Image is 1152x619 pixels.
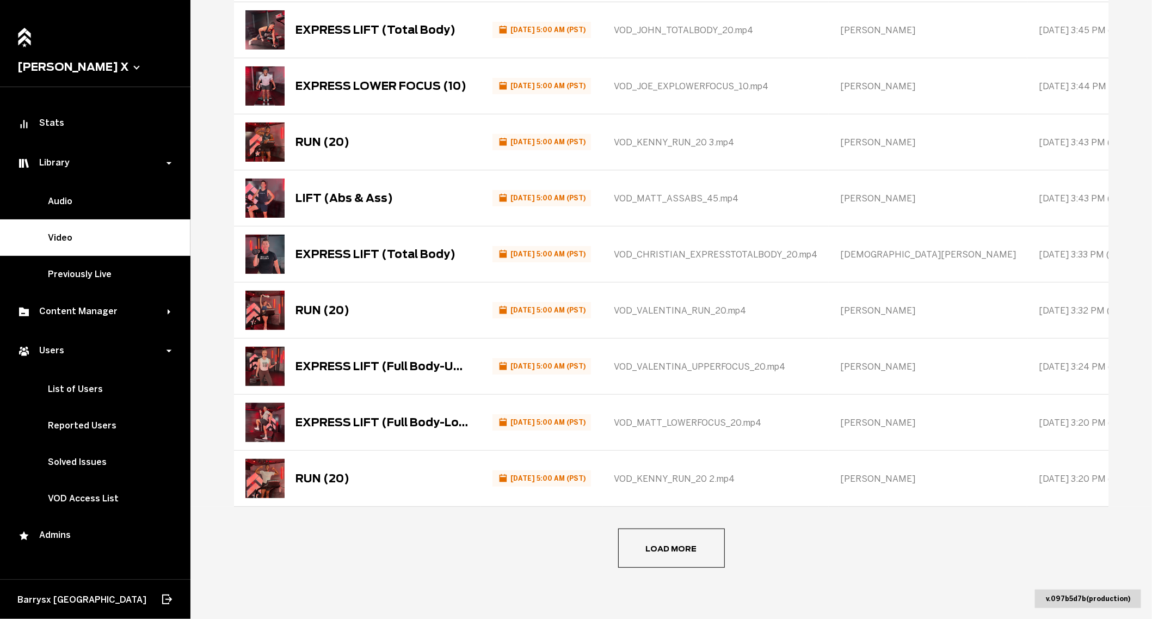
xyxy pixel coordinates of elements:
span: [DATE] 3:20 PM (PST) [1039,474,1132,484]
span: VOD_MATT_LOWERFOCUS_20.mp4 [614,418,761,428]
span: [PERSON_NAME] [840,193,915,204]
span: VOD_MATT_ASSABS_45.mp4 [614,193,738,204]
img: RUN (20) [245,459,285,498]
span: [DATE] 3:43 PM (PST) [1039,137,1131,148]
span: [DATE] 3:20 PM (PST) [1039,418,1132,428]
span: [DATE] 3:43 PM (PST) [1039,193,1131,204]
span: VOD_VALENTINA_RUN_20.mp4 [614,305,746,316]
a: Home [15,22,34,45]
span: SCHEDULED [492,22,591,38]
span: [PERSON_NAME] [840,305,915,316]
span: [DATE] 3:44 PM (PST) [1039,81,1132,91]
div: EXPRESS LIFT (Full Body-Lower Focus) [295,416,470,429]
span: [DATE] 3:33 PM (PST) [1039,249,1130,260]
div: Stats [17,118,173,131]
div: v. 097b5d7b ( production ) [1035,590,1141,608]
img: EXPRESS LIFT (Full Body-Lower Focus) [245,403,285,442]
span: [PERSON_NAME] [840,418,915,428]
span: SCHEDULED [492,302,591,318]
span: SCHEDULED [492,246,591,262]
img: EXPRESS LIFT (Total Body) [245,235,285,274]
span: SCHEDULED [492,190,591,206]
span: [PERSON_NAME] [840,81,915,91]
span: [DATE] 3:32 PM (PST) [1039,305,1131,316]
div: RUN (20) [295,304,349,317]
div: Users [17,345,168,358]
span: VOD_CHRISTIAN_EXPRESSTOTALBODY_20.mp4 [614,249,817,260]
div: Content Manager [17,305,168,318]
span: [PERSON_NAME] [840,25,915,35]
div: LIFT (Abs & Ass) [295,192,393,205]
div: RUN (20) [295,472,349,485]
div: EXPRESS LIFT (Total Body) [295,23,455,36]
span: SCHEDULED [492,414,591,430]
span: VOD_VALENTINA_UPPERFOCUS_20.mp4 [614,361,785,372]
div: Admins [17,530,173,543]
span: VOD_KENNY_RUN_20 2.mp4 [614,474,735,484]
span: SCHEDULED [492,358,591,374]
div: Library [17,157,168,170]
span: Barrysx [GEOGRAPHIC_DATA] [17,595,146,605]
span: [DATE] 3:45 PM (PST) [1039,25,1132,35]
div: EXPRESS LIFT (Full Body-Upper Focus) [295,360,470,373]
img: RUN (20) [245,291,285,330]
div: EXPRESS LOWER FOCUS (10) [295,79,466,93]
div: RUN (20) [295,136,349,149]
span: [PERSON_NAME] [840,137,915,148]
img: EXPRESS LIFT (Full Body-Upper Focus) [245,347,285,386]
span: [DEMOGRAPHIC_DATA][PERSON_NAME] [840,249,1016,260]
span: [DATE] 3:24 PM (PST) [1039,361,1132,372]
img: EXPRESS LIFT (Total Body) [245,10,285,50]
span: VOD_KENNY_RUN_20 3.mp4 [614,137,734,148]
span: SCHEDULED [492,134,591,150]
button: [PERSON_NAME] X [17,60,173,73]
span: VOD_JOE_EXPLOWERFOCUS_10.mp4 [614,81,768,91]
img: RUN (20) [245,122,285,162]
span: VOD_JOHN_TOTALBODY_20.mp4 [614,25,753,35]
span: SCHEDULED [492,78,591,94]
div: EXPRESS LIFT (Total Body) [295,248,455,261]
span: [PERSON_NAME] [840,474,915,484]
span: [PERSON_NAME] [840,361,915,372]
span: SCHEDULED [492,470,591,486]
img: EXPRESS LOWER FOCUS (10) [245,66,285,106]
button: Log out [160,587,173,611]
img: LIFT (Abs & Ass) [245,179,285,218]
